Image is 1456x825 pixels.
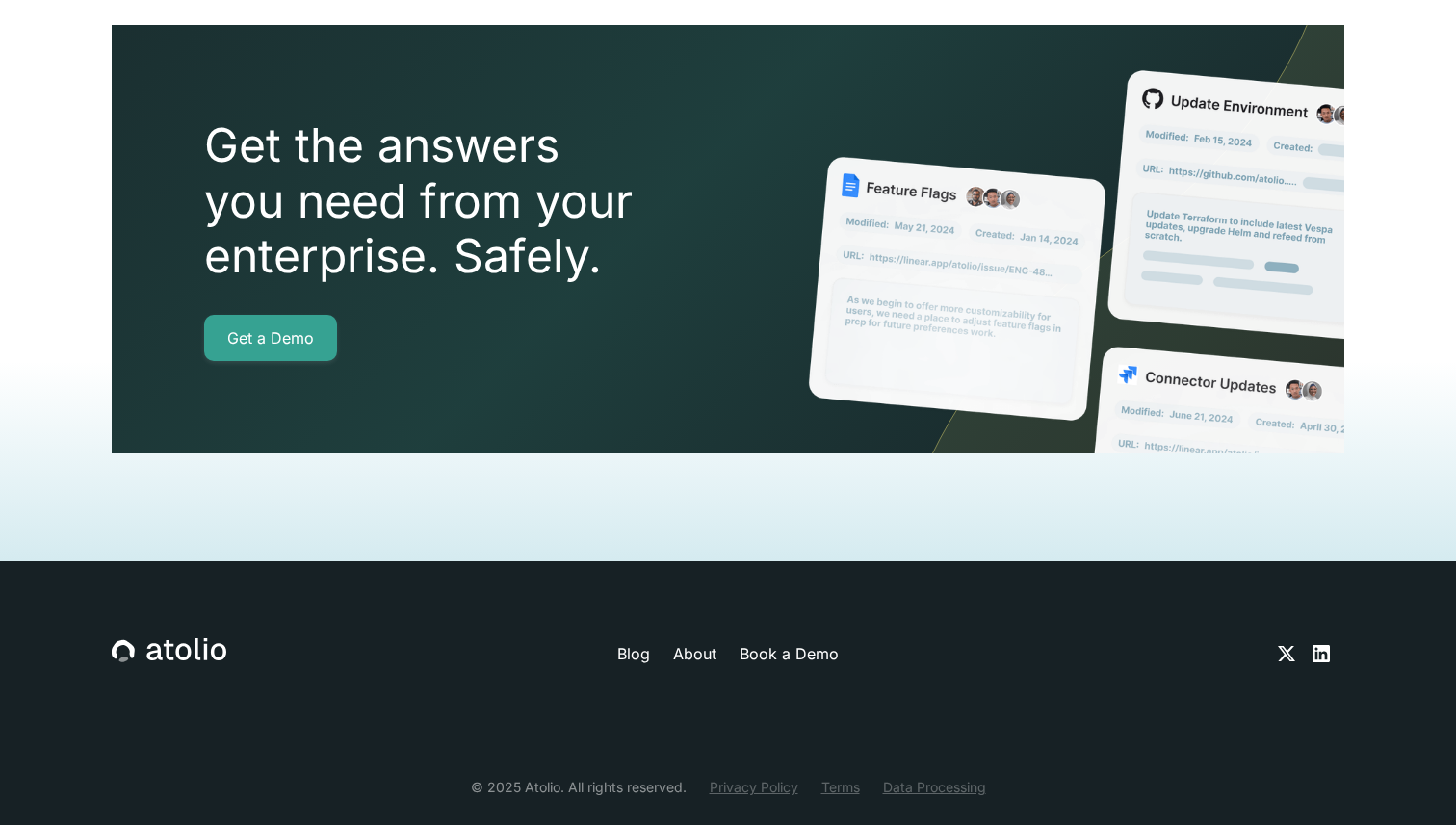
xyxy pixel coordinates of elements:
[204,117,743,284] h2: Get the answers you need from your enterprise. Safely.
[204,315,337,361] a: Get a Demo
[740,642,839,665] a: Book a Demo
[673,642,716,665] a: About
[883,777,986,797] a: Data Processing
[821,777,860,797] a: Terms
[1360,733,1456,825] iframe: Chat Widget
[617,642,650,665] a: Blog
[471,777,687,797] div: © 2025 Atolio. All rights reserved.
[710,777,798,797] a: Privacy Policy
